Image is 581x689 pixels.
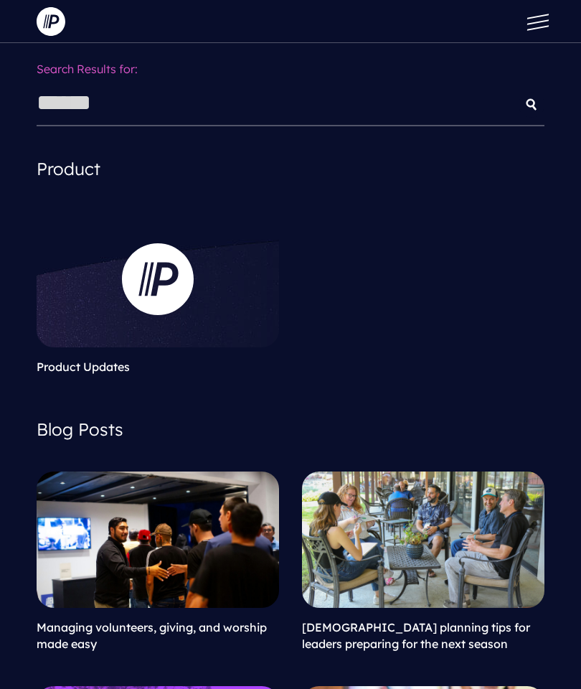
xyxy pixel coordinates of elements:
[37,360,130,374] a: Product Updates
[37,410,544,449] h4: Blog Posts
[37,55,544,85] p: Search Results for:
[37,620,267,650] a: Managing volunteers, giving, and worship made easy
[302,620,530,650] a: [DEMOGRAPHIC_DATA] planning tips for leaders preparing for the next season
[37,149,544,188] h4: Product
